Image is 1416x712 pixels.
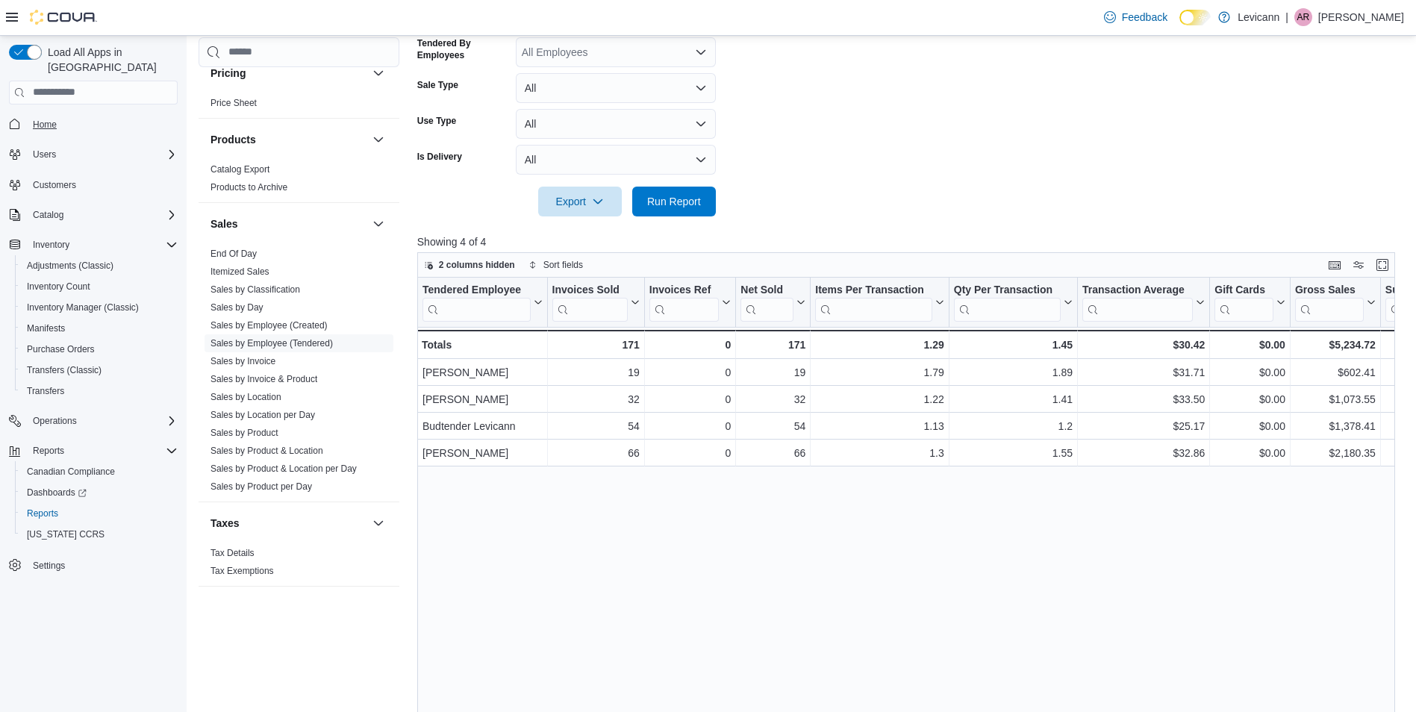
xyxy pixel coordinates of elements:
button: Keyboard shortcuts [1326,256,1344,274]
img: Cova [30,10,97,25]
div: Qty Per Transaction [954,283,1061,321]
span: Inventory Count [27,281,90,293]
p: [PERSON_NAME] [1318,8,1404,26]
button: Inventory [3,234,184,255]
span: Sort fields [543,259,583,271]
span: Dark Mode [1179,25,1180,26]
div: 54 [552,417,639,435]
a: Sales by Product & Location per Day [210,463,357,474]
div: Pricing [199,94,399,118]
span: Load All Apps in [GEOGRAPHIC_DATA] [42,45,178,75]
div: Invoices Ref [649,283,719,321]
div: $0.00 [1214,417,1285,435]
div: $1,378.41 [1295,417,1376,435]
div: 0 [649,390,731,408]
span: Manifests [21,319,178,337]
div: Net Sold [740,283,793,297]
span: Tax Exemptions [210,565,274,577]
div: 171 [552,336,639,354]
span: Reports [21,505,178,522]
span: Catalog [33,209,63,221]
span: Operations [33,415,77,427]
div: $1,073.55 [1295,390,1376,408]
div: 32 [552,390,639,408]
div: $0.00 [1214,336,1285,354]
nav: Complex example [9,107,178,615]
div: Gross Sales [1295,283,1364,297]
span: Export [547,187,613,216]
div: $602.41 [1295,363,1376,381]
a: Manifests [21,319,71,337]
span: Purchase Orders [27,343,95,355]
a: Sales by Invoice [210,356,275,366]
div: 0 [649,363,731,381]
div: 1.41 [954,390,1073,408]
div: Totals [422,336,543,354]
div: 0 [649,336,731,354]
div: 1.45 [954,336,1073,354]
button: Canadian Compliance [15,461,184,482]
a: Dashboards [15,482,184,503]
button: Transfers [15,381,184,402]
div: Products [199,160,399,202]
span: Catalog [27,206,178,224]
button: Sales [210,216,367,231]
a: Itemized Sales [210,266,269,277]
span: Canadian Compliance [21,463,178,481]
button: Export [538,187,622,216]
button: Operations [27,412,83,430]
div: $25.17 [1082,417,1205,435]
div: 1.79 [815,363,944,381]
span: End Of Day [210,248,257,260]
label: Is Delivery [417,151,462,163]
h3: Pricing [210,66,246,81]
span: Inventory [27,236,178,254]
a: Sales by Classification [210,284,300,295]
label: Sale Type [417,79,458,91]
div: $2,180.35 [1295,444,1376,462]
div: 19 [552,363,639,381]
span: Feedback [1122,10,1167,25]
button: Qty Per Transaction [954,283,1073,321]
div: Gift Cards [1214,283,1273,297]
span: Reports [27,442,178,460]
div: Taxes [199,544,399,586]
div: Budtender Levicann [422,417,543,435]
button: Products [210,132,367,147]
h3: Sales [210,216,238,231]
span: Customers [27,175,178,194]
a: Sales by Product & Location [210,446,323,456]
button: Adjustments (Classic) [15,255,184,276]
a: Sales by Employee (Created) [210,320,328,331]
div: Invoices Sold [552,283,627,321]
div: $0.00 [1214,363,1285,381]
div: $33.50 [1082,390,1205,408]
span: Reports [27,508,58,519]
button: Gross Sales [1295,283,1376,321]
div: 1.89 [954,363,1073,381]
div: Transaction Average [1082,283,1193,297]
a: Canadian Compliance [21,463,121,481]
button: Reports [15,503,184,524]
button: Enter fullscreen [1373,256,1391,274]
input: Dark Mode [1179,10,1211,25]
a: Sales by Location [210,392,281,402]
div: Invoices Sold [552,283,627,297]
p: Levicann [1238,8,1279,26]
div: 66 [552,444,639,462]
a: Customers [27,176,82,194]
div: $32.86 [1082,444,1205,462]
button: Users [27,146,62,163]
button: Tendered Employee [422,283,543,321]
a: Sales by Invoice & Product [210,374,317,384]
span: Sales by Invoice [210,355,275,367]
label: Tendered By Employees [417,37,510,61]
div: Qty Per Transaction [954,283,1061,297]
button: Run Report [632,187,716,216]
span: Inventory Manager (Classic) [21,299,178,316]
div: Adam Rouselle [1294,8,1312,26]
button: [US_STATE] CCRS [15,524,184,545]
span: Sales by Location per Day [210,409,315,421]
span: Sales by Product & Location [210,445,323,457]
a: Tax Exemptions [210,566,274,576]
